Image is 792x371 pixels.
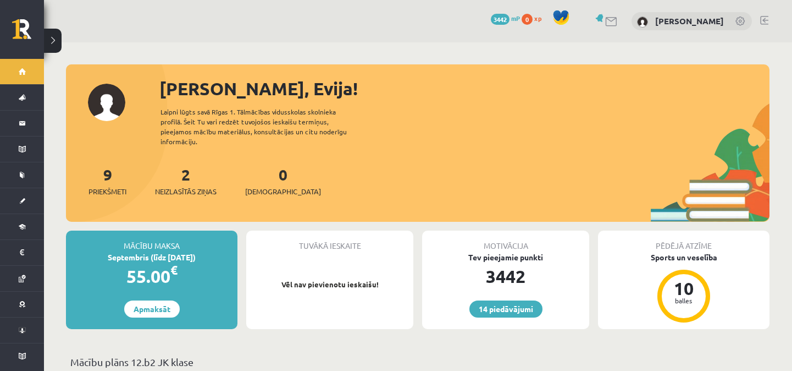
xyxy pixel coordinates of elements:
a: 0[DEMOGRAPHIC_DATA] [245,165,321,197]
span: mP [511,14,520,23]
div: 10 [667,280,700,297]
div: Mācību maksa [66,231,237,252]
span: Neizlasītās ziņas [155,186,217,197]
span: Priekšmeti [88,186,126,197]
a: 14 piedāvājumi [469,301,542,318]
p: Mācību plāns 12.b2 JK klase [70,354,765,369]
a: Sports un veselība 10 balles [598,252,769,324]
div: Pēdējā atzīme [598,231,769,252]
span: xp [534,14,541,23]
div: 55.00 [66,263,237,290]
span: 3442 [491,14,509,25]
div: Sports un veselība [598,252,769,263]
div: [PERSON_NAME], Evija! [159,75,769,102]
div: Septembris (līdz [DATE]) [66,252,237,263]
a: 3442 mP [491,14,520,23]
div: Tuvākā ieskaite [246,231,413,252]
div: balles [667,297,700,304]
a: 2Neizlasītās ziņas [155,165,217,197]
img: Evija Karlovska [637,17,648,28]
div: 3442 [422,263,589,290]
span: 0 [522,14,533,25]
div: Laipni lūgts savā Rīgas 1. Tālmācības vidusskolas skolnieka profilā. Šeit Tu vari redzēt tuvojošo... [160,107,366,146]
p: Vēl nav pievienotu ieskaišu! [252,279,408,290]
div: Motivācija [422,231,589,252]
div: Tev pieejamie punkti [422,252,589,263]
span: € [170,262,178,278]
a: Rīgas 1. Tālmācības vidusskola [12,19,44,47]
a: 9Priekšmeti [88,165,126,197]
a: Apmaksāt [124,301,180,318]
a: [PERSON_NAME] [655,15,724,26]
span: [DEMOGRAPHIC_DATA] [245,186,321,197]
a: 0 xp [522,14,547,23]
